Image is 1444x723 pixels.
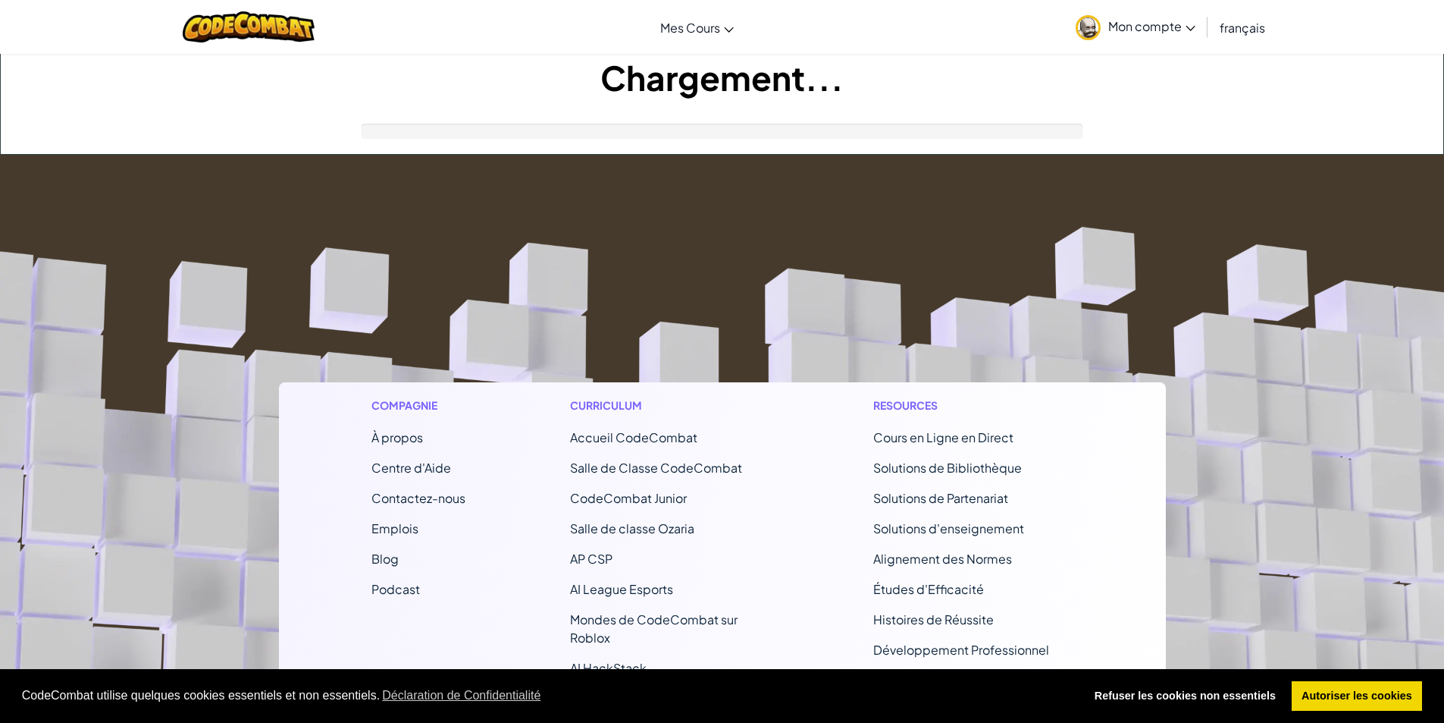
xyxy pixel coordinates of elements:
a: Blog [371,551,399,567]
a: français [1212,7,1273,48]
h1: Curriculum [570,398,769,413]
a: deny cookies [1084,681,1286,712]
span: Mes Cours [660,20,720,36]
img: CodeCombat logo [183,11,315,42]
a: Mes Cours [653,7,741,48]
a: Mondes de CodeCombat sur Roblox [570,611,738,646]
span: CodeCombat utilise quelques cookies essentiels et non essentiels. [22,684,1072,707]
span: Accueil CodeCombat [570,429,697,445]
a: Solutions de Partenariat [873,490,1008,506]
a: Mon compte [1068,3,1203,51]
a: Alignement des Normes [873,551,1012,567]
a: Salle de Classe CodeCombat [570,460,742,476]
img: avatar [1076,15,1101,40]
a: AP CSP [570,551,612,567]
a: Salle de classe Ozaria [570,520,694,536]
a: Centre d'Aide [371,460,451,476]
a: Podcast [371,581,420,597]
a: Solutions de Bibliothèque [873,460,1022,476]
a: allow cookies [1292,681,1423,712]
a: Cours en Ligne en Direct [873,429,1013,445]
a: Développement Professionnel [873,642,1049,658]
a: À propos [371,429,423,445]
h1: Compagnie [371,398,465,413]
a: AI HackStack [570,660,647,676]
span: Contactez-nous [371,490,465,506]
span: français [1220,20,1265,36]
h1: Chargement... [1,54,1443,101]
a: learn more about cookies [380,684,543,707]
a: Histoires de Réussite [873,611,994,627]
a: AI League Esports [570,581,673,597]
a: CodeCombat Junior [570,490,687,506]
a: Solutions d'enseignement [873,520,1024,536]
span: Mon compte [1108,18,1195,34]
h1: Resources [873,398,1073,413]
a: Études d'Efficacité [873,581,984,597]
a: Emplois [371,520,418,536]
